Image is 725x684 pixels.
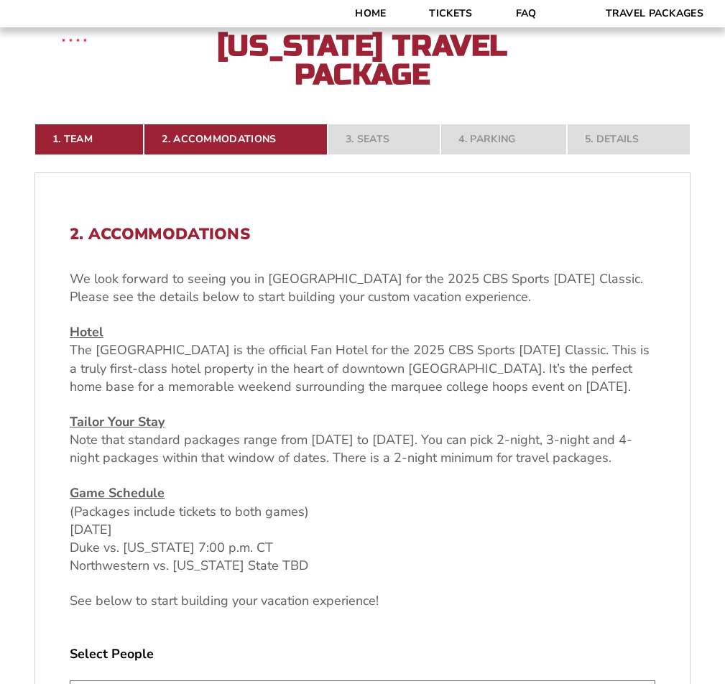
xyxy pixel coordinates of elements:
[70,592,379,609] span: See below to start building your vacation experience!
[70,270,655,306] p: We look forward to seeing you in [GEOGRAPHIC_DATA] for the 2025 CBS Sports [DATE] Classic. Please...
[70,413,165,430] u: Tailor Your Stay
[70,225,655,244] h2: 2. Accommodations
[70,323,103,341] u: Hotel
[70,484,655,575] p: (Packages include tickets to both games) [DATE] Duke vs. [US_STATE] 7:00 p.m. CT Northwestern vs....
[70,645,655,663] label: Select People
[70,484,165,502] u: Game Schedule
[34,124,144,155] a: 1. Team
[43,7,106,70] img: CBS Sports Thanksgiving Classic
[70,323,655,396] p: The [GEOGRAPHIC_DATA] is the official Fan Hotel for the 2025 CBS Sports [DATE] Classic. This is a...
[205,32,521,89] h2: [US_STATE] Travel Package
[70,413,655,468] p: Note that standard packages range from [DATE] to [DATE]. You can pick 2-night, 3-night and 4-nigh...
